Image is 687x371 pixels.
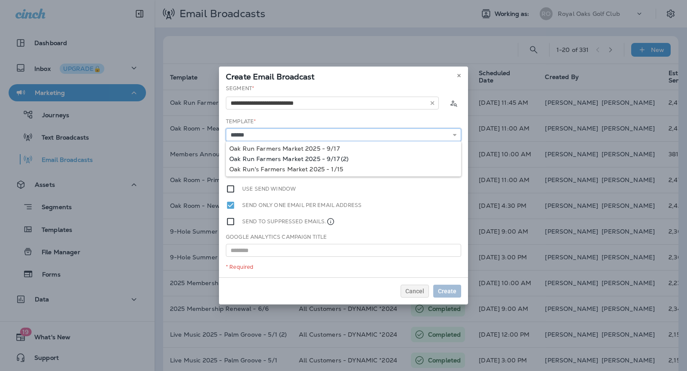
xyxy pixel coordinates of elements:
div: Oak Run Farmers Market 2025 - 9/17 [229,145,458,152]
label: Use send window [242,184,296,194]
label: Google Analytics Campaign Title [226,234,327,240]
label: Send to suppressed emails. [242,217,335,226]
button: Calculate the estimated number of emails to be sent based on selected segment. (This could take a... [446,95,461,111]
div: Create Email Broadcast [219,67,468,85]
button: Create [433,285,461,298]
button: Cancel [401,285,429,298]
label: Send only one email per email address [242,201,362,210]
div: Oak Run's Farmers Market 2025 - 1/15 [229,166,458,173]
label: Segment [226,85,254,92]
div: Oak Run Farmers Market 2025 - 9/17 (2) [229,155,458,162]
div: * Required [226,264,461,271]
span: Create [438,288,456,294]
label: Template [226,118,256,125]
span: Cancel [405,288,424,294]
